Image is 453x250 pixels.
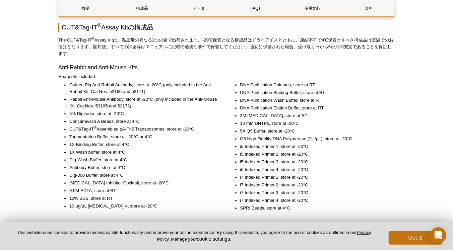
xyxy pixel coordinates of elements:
[240,182,388,188] li: i7 Indexed Primer 2, store at -20°C
[69,141,217,148] li: 1X Binding Buffer, store at 4°C
[58,23,395,32] h2: CUT&Tag-IT Assay Kitの構成品
[59,0,112,16] a: 概要
[115,0,169,16] a: 構成品
[69,180,217,186] li: [MEDICAL_DATA] Inhibitor Cocktail, store at -20°C
[172,0,225,16] a: データ
[240,136,388,142] li: Q5 High Fidelity DNA Polymerase (2U/µL), store at -20°C
[240,166,388,173] li: i5 Indexed Primer 4, store at -20°C
[98,22,102,28] sup: ®
[58,64,395,72] h3: Anti-Rabbit and Anti-Mouse Kits
[69,82,217,95] li: Guinea Pig Anti-Rabbit Antibody, store at -20°C (only included in the Anti-Rabbit Kit, Cat Nos. 5...
[69,134,217,140] li: Tagmentation Buffer, store at -20°C or 4°C
[69,203,217,210] li: 10 µg/µL [MEDICAL_DATA] K, store at -20°C
[240,174,388,181] li: i7 Indexed Primer 1, store at -20°C
[58,73,395,80] p: Reagents included:
[430,227,446,243] div: Open Intercom Messenger
[69,172,217,179] li: Dig-300 Buffer, store at 4°C
[240,197,388,204] li: i7 Indexed Primer 4, store at -20°C
[240,120,388,127] li: 10 mM DNTPs, store at -20°C
[389,231,442,245] button: Got it!
[240,105,388,111] li: DNA Purification Elution Buffer, store at RT
[69,149,217,156] li: 1X Wash buffer, store at 4°C
[92,36,94,40] sup: ®
[69,118,217,125] li: Concanavalin A Beads, store at 4°C
[69,187,217,194] li: 0.5M EDTA, store at RT
[240,112,388,119] li: 3M [MEDICAL_DATA], store at RT
[69,96,217,109] li: Rabbit Anti-Mouse Antibody, store at -20°C (only included in the Anti-Mouse Kit, Cat Nos. 53165 a...
[94,126,96,130] sup: ®
[157,230,371,241] a: Privacy Policy
[240,151,388,158] li: i5 Indexed Primer 2, store at -20°C
[58,37,395,57] p: The CUT&Tag-IT Assay Kitは、温度帯の異なる2つの箱で出荷されます。-20℃保管となる構成品はドライアイスとともに、凍結不可で4℃保管とすべき構成品は室温でのお届けとなりま...
[69,126,217,133] li: CUT&Tag-IT Assembled pA-Tn5 Transposomes, store at -20°C
[240,159,388,165] li: i5 Indexed Primer 3, store at -20°C
[240,189,388,196] li: i7 Indexed Primer 3, store at -20°C
[240,89,388,96] li: DNA Purification Binding Buffer, store at RT
[69,110,217,117] li: 5% Digitonin, store at -20°C
[229,0,282,16] a: FAQs
[11,230,378,242] p: This website uses cookies to provide necessary site functionality and improve your online experie...
[240,97,388,104] li: DNA Purification Wash Buffer, store at RT
[240,143,388,150] li: i5 Indexed Primer 1, store at -20°C
[69,157,217,163] li: Dig-Wash Buffer, store at 4°C
[197,236,230,242] button: cookie settings
[342,0,396,16] a: 資料
[240,128,388,135] li: 5X Q5 Buffer, store at -20°C
[240,205,388,212] li: SPRI Beads, store at 4°C
[285,0,339,16] a: 使用文献
[69,195,217,202] li: 10% SDS, store at RT
[240,82,388,88] li: DNA Purification Columns, store at RT
[69,164,217,171] li: Antibody Buffer, store at 4°C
